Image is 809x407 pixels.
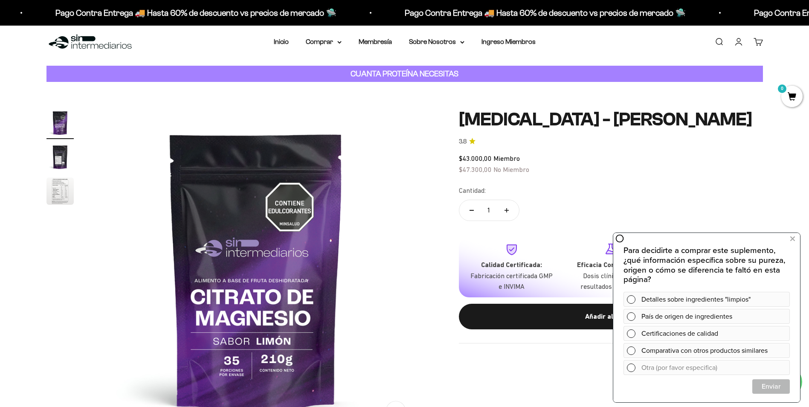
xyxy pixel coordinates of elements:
img: Citrato de Magnesio - Sabor Limón [46,177,74,205]
img: Citrato de Magnesio - Sabor Limón [46,143,74,171]
p: Pago Contra Entrega 🚚 Hasta 60% de descuento vs precios de mercado 🛸 [387,6,668,20]
iframe: zigpoll-iframe [613,232,800,402]
summary: Sobre Nosotros [409,36,464,47]
span: No Miembro [493,166,529,173]
span: $43.000,00 [459,154,492,162]
div: Añadir al carrito [476,311,746,322]
button: Aumentar cantidad [494,200,519,221]
span: $47.300,00 [459,166,492,173]
a: 3.83.8 de 5.0 estrellas [459,137,763,146]
strong: Calidad Certificada: [481,261,542,269]
a: Ingreso Miembros [481,38,536,45]
span: 3.8 [459,137,467,146]
button: Reducir cantidad [459,200,484,221]
p: Fabricación certificada GMP e INVIMA [469,270,554,292]
h1: [MEDICAL_DATA] - [PERSON_NAME] [459,109,763,130]
strong: CUANTA PROTEÍNA NECESITAS [351,69,458,78]
mark: 0 [777,84,787,94]
p: Dosis clínicas para resultados máximos [568,270,653,292]
button: Añadir al carrito [459,304,763,329]
a: Inicio [274,38,289,45]
button: Ir al artículo 3 [46,177,74,207]
summary: Comprar [306,36,342,47]
label: Cantidad: [459,185,486,196]
span: Miembro [493,154,520,162]
a: Membresía [359,38,392,45]
button: Ir al artículo 2 [46,143,74,173]
a: 0 [781,93,803,102]
p: Pago Contra Entrega 🚚 Hasta 60% de descuento vs precios de mercado 🛸 [38,6,319,20]
img: Citrato de Magnesio - Sabor Limón [46,109,74,137]
button: Ir al artículo 1 [46,109,74,139]
strong: Eficacia Comprobada: [577,261,645,269]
